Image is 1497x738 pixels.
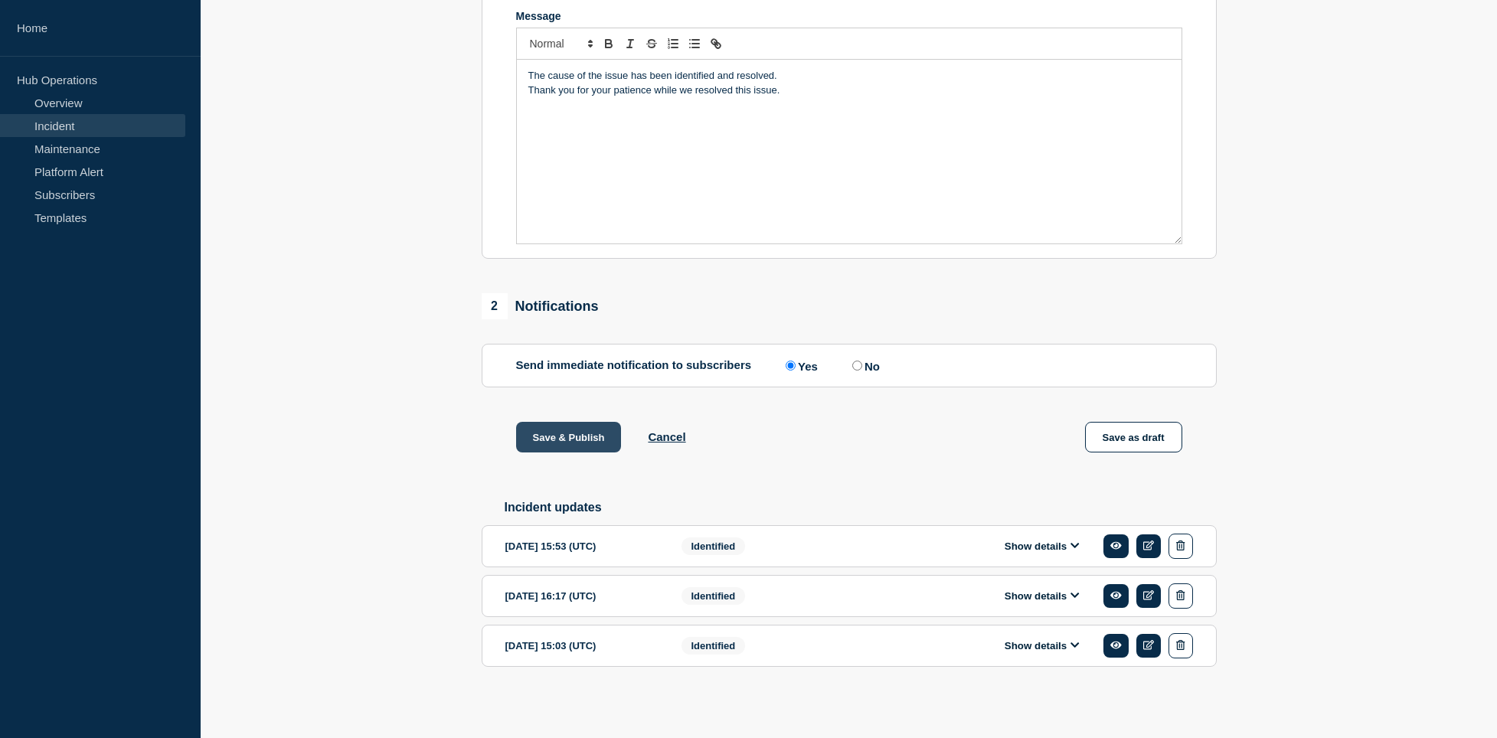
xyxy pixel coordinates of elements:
div: Send immediate notification to subscribers [516,358,1182,373]
p: Thank you for your patience while we resolved this issue. [528,83,1170,97]
span: Identified [681,637,746,655]
label: Yes [782,358,818,373]
button: Show details [1000,589,1084,602]
button: Show details [1000,639,1084,652]
div: [DATE] 15:03 (UTC) [505,633,659,658]
button: Toggle bold text [598,34,619,53]
h2: Incident updates [505,501,1217,514]
button: Show details [1000,540,1084,553]
button: Cancel [648,430,685,443]
button: Save as draft [1085,422,1182,452]
span: Identified [681,537,746,555]
p: Send immediate notification to subscribers [516,358,752,373]
div: [DATE] 16:17 (UTC) [505,583,659,609]
p: The cause of the issue has been identified and resolved. [528,69,1170,83]
span: 2 [482,293,508,319]
button: Toggle italic text [619,34,641,53]
button: Save & Publish [516,422,622,452]
button: Toggle strikethrough text [641,34,662,53]
label: No [848,358,880,373]
div: [DATE] 15:53 (UTC) [505,534,659,559]
div: Notifications [482,293,599,319]
button: Toggle link [705,34,727,53]
span: Font size [523,34,598,53]
span: Identified [681,587,746,605]
div: Message [516,10,1182,22]
div: Message [517,60,1182,243]
button: Toggle ordered list [662,34,684,53]
button: Toggle bulleted list [684,34,705,53]
input: No [852,361,862,371]
input: Yes [786,361,796,371]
